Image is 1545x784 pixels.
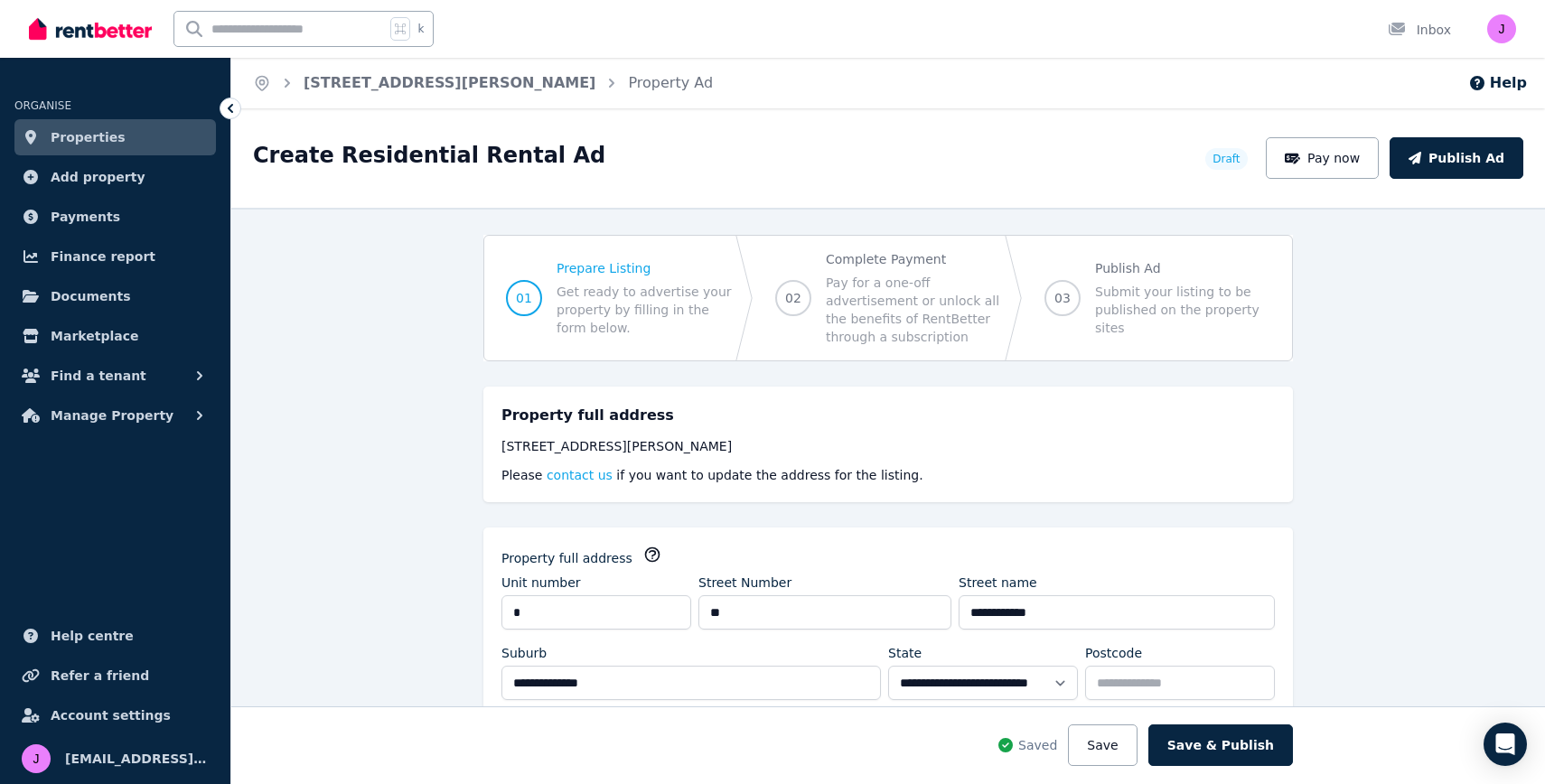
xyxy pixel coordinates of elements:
button: Help [1468,72,1527,94]
label: Property full address [501,549,632,567]
a: Payments [14,199,216,235]
span: [EMAIL_ADDRESS][DOMAIN_NAME] [65,748,209,770]
button: Manage Property [14,397,216,434]
h5: Property full address [501,405,674,426]
span: Properties [51,126,126,148]
a: [STREET_ADDRESS][PERSON_NAME] [304,74,595,91]
a: Finance report [14,238,216,275]
span: 02 [785,289,801,307]
span: Complete Payment [826,250,1001,268]
a: Account settings [14,697,216,733]
span: 03 [1054,289,1071,307]
img: RentBetter [29,15,152,42]
label: Postcode [1085,644,1142,662]
a: Property Ad [628,74,713,91]
label: Street Number [698,574,791,592]
button: contact us [547,466,613,484]
a: Marketplace [14,318,216,354]
label: State [888,644,922,662]
span: Account settings [51,705,171,726]
button: Publish Ad [1390,137,1523,179]
span: 01 [516,289,532,307]
div: [STREET_ADDRESS][PERSON_NAME] [501,437,1275,455]
nav: Progress [483,235,1293,361]
div: Inbox [1388,21,1451,39]
span: Prepare Listing [557,259,732,277]
button: Find a tenant [14,358,216,394]
span: k [417,22,424,36]
a: Add property [14,159,216,195]
button: Save & Publish [1148,724,1293,766]
img: jods7china@yahoo.com [22,744,51,773]
span: Finance report [51,246,155,267]
img: jods7china@yahoo.com [1487,14,1516,43]
span: Add property [51,166,145,188]
span: Publish Ad [1095,259,1270,277]
span: Draft [1213,152,1240,166]
a: Refer a friend [14,658,216,694]
button: Save [1068,724,1137,766]
span: Payments [51,206,120,228]
nav: Breadcrumb [231,58,735,108]
span: Marketplace [51,325,138,347]
label: Suburb [501,644,547,662]
span: Manage Property [51,405,173,426]
span: Get ready to advertise your property by filling in the form below. [557,283,732,337]
span: Documents [51,285,131,307]
span: ORGANISE [14,99,71,112]
h1: Create Residential Rental Ad [253,141,605,170]
span: Help centre [51,625,134,647]
a: Help centre [14,618,216,654]
a: Properties [14,119,216,155]
span: Submit your listing to be published on the property sites [1095,283,1270,337]
a: Documents [14,278,216,314]
span: Refer a friend [51,665,149,686]
p: Please if you want to update the address for the listing. [501,466,1275,484]
span: Find a tenant [51,365,146,387]
button: Pay now [1266,137,1380,179]
label: Unit number [501,574,581,592]
div: Open Intercom Messenger [1484,723,1527,766]
span: Saved [1018,736,1057,754]
label: Street name [959,574,1037,592]
span: Pay for a one-off advertisement or unlock all the benefits of RentBetter through a subscription [826,274,1001,346]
